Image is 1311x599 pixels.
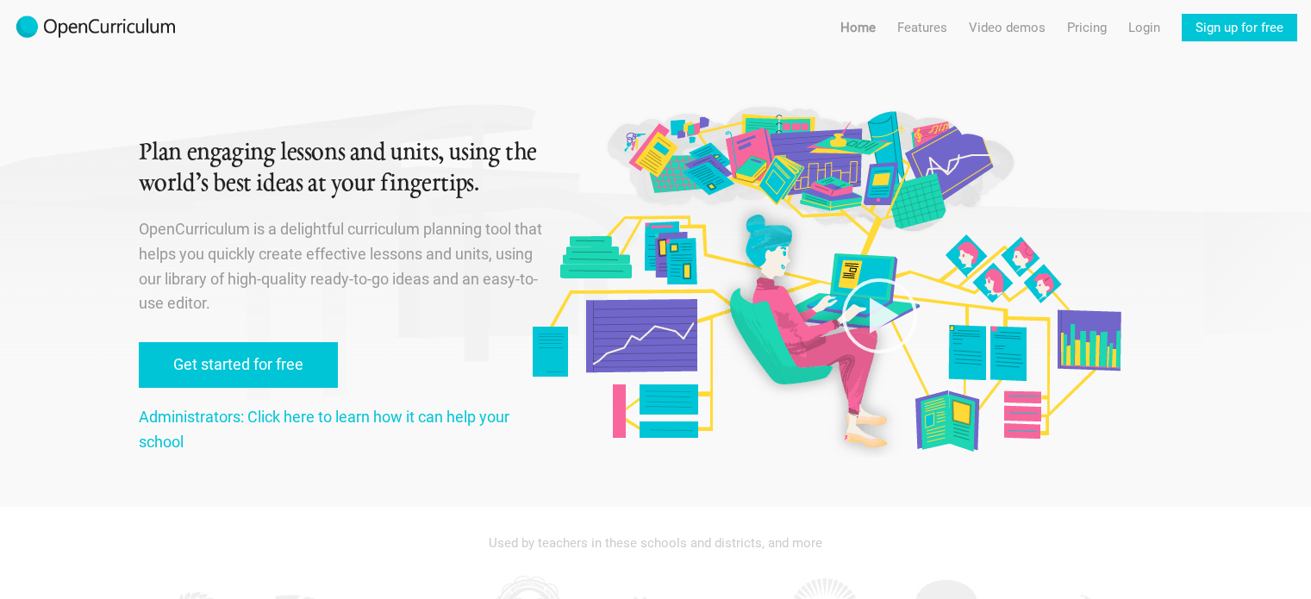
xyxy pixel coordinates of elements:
a: Features [897,14,947,41]
img: 2017-logo-m.png [14,14,178,41]
h1: Plan engaging lessons and units, using the world’s best ideas at your fingertips. [139,138,546,200]
a: Login [1128,14,1160,41]
a: Get started for free [139,342,338,388]
a: Home [840,14,876,41]
a: Administrators: Click here to learn how it can help your school [139,408,509,451]
img: Original illustration by Malisa Suchanya, Oakland, CA (malisasuchanya.com) [526,103,1126,458]
a: Sign up for free [1182,14,1297,41]
p: OpenCurriculum is a delightful curriculum planning tool that helps you quickly create effective l... [139,217,546,316]
a: Pricing [1067,14,1107,41]
div: Used by teachers in these schools and districts, and more [139,524,1173,562]
a: Video demos [969,14,1046,41]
